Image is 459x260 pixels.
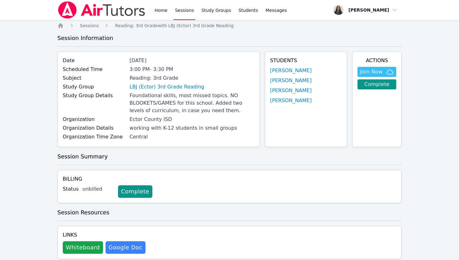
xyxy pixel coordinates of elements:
[63,116,126,123] label: Organization
[270,57,342,64] h4: Students
[118,185,152,198] a: Complete
[130,124,254,132] div: working with K-12 students in small groups
[115,23,234,28] span: Reading: 3rd Grade with LBJ (Ector) 3rd Grade Reading
[57,208,402,217] h3: Session Resources
[57,1,146,19] img: Air Tutors
[106,241,146,254] a: Google Doc
[63,92,126,99] label: Study Group Details
[82,185,113,193] div: unbilled
[130,74,254,82] div: Reading: 3rd Grade
[130,83,204,91] a: LBJ (Ector) 3rd Grade Reading
[63,241,103,254] button: Whiteboard
[358,57,396,64] h4: Actions
[63,74,126,82] label: Subject
[57,22,402,29] nav: Breadcrumb
[57,152,402,161] h3: Session Summary
[130,57,254,64] div: [DATE]
[63,185,79,193] label: Status
[358,79,396,89] a: Complete
[130,92,254,114] div: Foundational skills, most missed topics. NO BLOOKETS/GAMES for this school. Added two levels of c...
[63,83,126,91] label: Study Group
[63,66,126,73] label: Scheduled Time
[270,67,312,74] a: [PERSON_NAME]
[63,57,126,64] label: Date
[270,97,312,104] a: [PERSON_NAME]
[270,77,312,84] a: [PERSON_NAME]
[80,23,99,28] span: Sessions
[57,34,402,42] h3: Session Information
[270,87,312,94] a: [PERSON_NAME]
[130,116,254,123] div: Ector County ISD
[63,133,126,141] label: Organization Time Zone
[130,133,254,141] div: Central
[63,231,146,239] h4: Links
[63,175,397,183] h4: Billing
[80,22,99,29] a: Sessions
[360,68,383,76] span: Join Now
[63,124,126,132] label: Organization Details
[115,22,234,29] a: Reading: 3rd Gradewith LBJ (Ector) 3rd Grade Reading
[358,67,396,77] button: Join Now
[130,66,254,73] div: 3:00 PM - 3:30 PM
[265,7,287,13] span: Messages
